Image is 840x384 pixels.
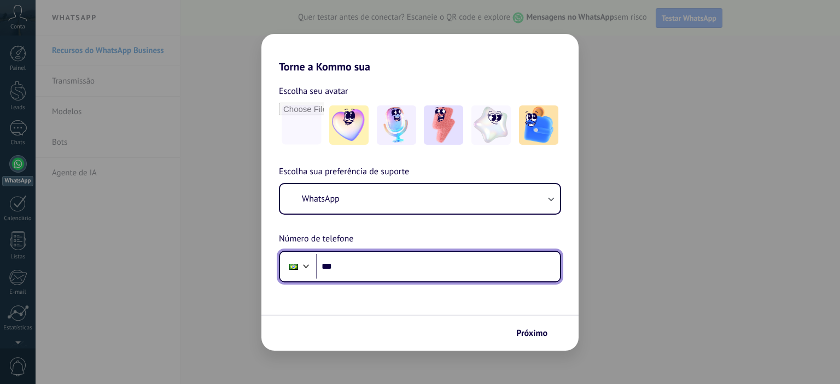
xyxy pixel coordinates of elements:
[377,105,416,145] img: -2.jpeg
[279,84,348,98] span: Escolha seu avatar
[261,34,579,73] h2: Torne a Kommo sua
[279,165,409,179] span: Escolha sua preferência de suporte
[279,232,353,246] span: Número de telefone
[511,324,562,342] button: Próximo
[424,105,463,145] img: -3.jpeg
[516,329,547,337] span: Próximo
[329,105,369,145] img: -1.jpeg
[283,255,304,278] div: Brazil: + 55
[471,105,511,145] img: -4.jpeg
[302,193,340,204] span: WhatsApp
[280,184,560,214] button: WhatsApp
[519,105,558,145] img: -5.jpeg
